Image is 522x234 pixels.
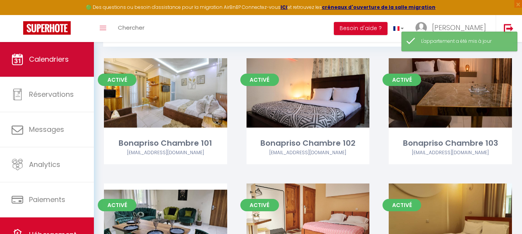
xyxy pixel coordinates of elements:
span: Calendriers [29,54,69,64]
div: L'appartement a été mis à jour [421,38,509,45]
span: [PERSON_NAME] [432,23,486,32]
span: Activé [98,199,136,211]
button: Ouvrir le widget de chat LiveChat [6,3,29,26]
span: Activé [240,74,279,86]
img: Super Booking [23,21,71,35]
span: Réservations [29,89,74,99]
a: ICI [281,4,287,10]
img: ... [415,22,427,34]
span: Paiements [29,195,65,204]
a: Chercher [112,15,150,42]
span: Messages [29,125,64,134]
span: Activé [383,74,421,86]
a: ... [PERSON_NAME] [410,15,496,42]
span: Chercher [118,24,145,32]
span: Activé [383,199,421,211]
button: Besoin d'aide ? [334,22,388,35]
span: Activé [240,199,279,211]
iframe: Chat [489,199,516,228]
span: Activé [98,74,136,86]
div: Bonapriso Chambre 101 [104,137,227,149]
a: créneaux d'ouverture de la salle migration [322,4,435,10]
div: Airbnb [389,149,512,157]
span: Analytics [29,160,60,169]
div: Airbnb [104,149,227,157]
div: Bonapriso Chambre 103 [389,137,512,149]
div: Airbnb [247,149,370,157]
img: logout [504,24,513,33]
div: Bonapriso Chambre 102 [247,137,370,149]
